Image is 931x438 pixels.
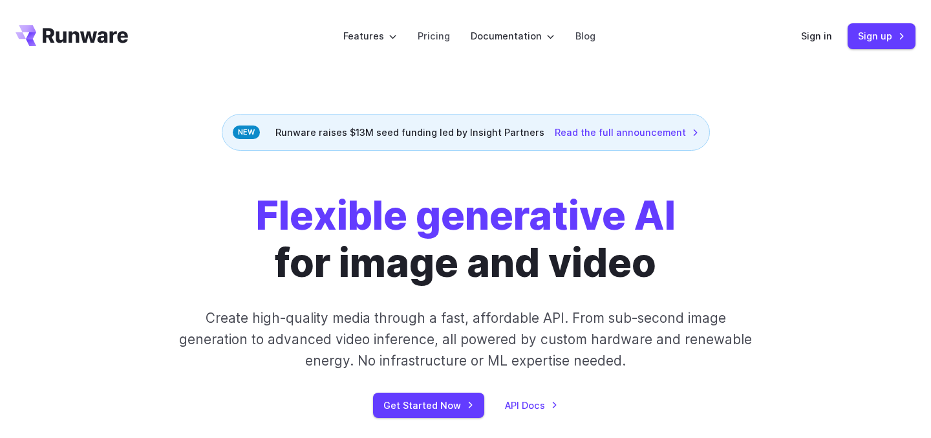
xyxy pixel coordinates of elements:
[222,114,710,151] div: Runware raises $13M seed funding led by Insight Partners
[555,125,699,140] a: Read the full announcement
[575,28,595,43] a: Blog
[471,28,555,43] label: Documentation
[343,28,397,43] label: Features
[256,192,676,239] strong: Flexible generative AI
[505,398,558,413] a: API Docs
[16,25,128,46] a: Go to /
[801,28,832,43] a: Sign in
[418,28,450,43] a: Pricing
[848,23,915,49] a: Sign up
[373,393,484,418] a: Get Started Now
[178,307,754,372] p: Create high-quality media through a fast, affordable API. From sub-second image generation to adv...
[256,192,676,287] h1: for image and video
